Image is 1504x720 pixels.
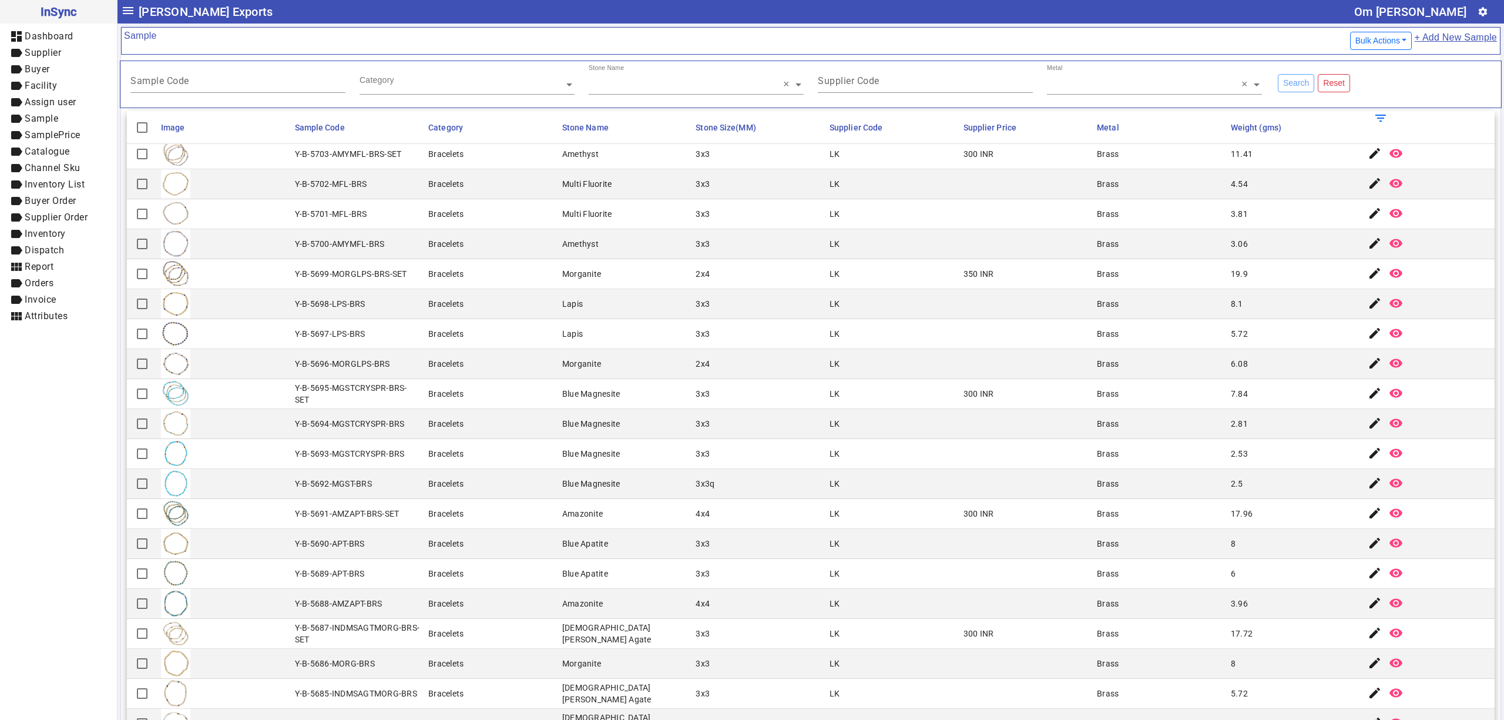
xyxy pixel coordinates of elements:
[1097,418,1119,430] div: Brass
[9,276,23,290] mat-icon: label
[830,238,840,250] div: LK
[696,598,710,610] div: 4x4
[1097,268,1119,280] div: Brass
[25,113,58,124] span: Sample
[1389,326,1403,340] mat-icon: remove_red_eye
[1389,686,1403,700] mat-icon: remove_red_eye
[696,568,710,580] div: 3x3
[1231,568,1236,580] div: 6
[161,589,190,618] img: 6a3e0719-be25-49eb-b768-388592320e24
[830,388,840,400] div: LK
[161,499,190,528] img: 53c94c63-d51d-413b-bf3c-159fa516174d
[1368,326,1382,340] mat-icon: edit
[696,123,756,132] span: Stone Size(MM)
[562,268,601,280] div: Morganite
[1231,658,1236,669] div: 8
[428,238,464,250] div: Bracelets
[562,538,608,550] div: Blue Apatite
[1318,74,1350,92] button: Reset
[295,478,372,490] div: Y-B-5692-MGST-BRS
[696,478,714,490] div: 3x3q
[1231,268,1248,280] div: 19.9
[1097,298,1119,310] div: Brass
[1389,266,1403,280] mat-icon: remove_red_eye
[428,568,464,580] div: Bracelets
[295,358,390,370] div: Y-B-5696-MORGLPS-BRS
[1231,538,1236,550] div: 8
[830,658,840,669] div: LK
[9,178,23,192] mat-icon: label
[1097,328,1119,340] div: Brass
[1368,386,1382,400] mat-icon: edit
[1097,658,1119,669] div: Brass
[1389,206,1403,220] mat-icon: remove_red_eye
[562,682,689,705] div: [DEMOGRAPHIC_DATA] [PERSON_NAME] Agate
[696,328,710,340] div: 3x3
[139,2,273,21] span: [PERSON_NAME] Exports
[1231,123,1281,132] span: Weight (gms)
[428,628,464,639] div: Bracelets
[562,448,620,460] div: Blue Magnesite
[1231,238,1248,250] div: 3.06
[830,123,882,132] span: Supplier Code
[295,148,402,160] div: Y-B-5703-AMYMFL-BRS-SET
[1231,328,1248,340] div: 5.72
[428,538,464,550] div: Bracelets
[1389,476,1403,490] mat-icon: remove_red_eye
[9,260,23,274] mat-icon: view_module
[121,4,135,18] mat-icon: menu
[1368,236,1382,250] mat-icon: edit
[562,658,601,669] div: Morganite
[25,310,68,322] span: Attributes
[830,268,840,280] div: LK
[1047,63,1063,72] div: Metal
[696,388,710,400] div: 3x3
[1389,236,1403,250] mat-icon: remove_red_eye
[1097,178,1119,190] div: Brass
[1097,123,1119,132] span: Metal
[562,208,612,220] div: Multi Fluorite
[1368,476,1382,490] mat-icon: edit
[9,46,23,60] mat-icon: label
[295,208,367,220] div: Y-B-5701-MFL-BRS
[830,298,840,310] div: LK
[1389,656,1403,670] mat-icon: remove_red_eye
[1231,178,1248,190] div: 4.54
[830,508,840,520] div: LK
[1368,176,1382,190] mat-icon: edit
[25,228,66,239] span: Inventory
[9,62,23,76] mat-icon: label
[1478,6,1488,17] mat-icon: settings
[696,358,710,370] div: 2x4
[562,598,603,610] div: Amazonite
[963,388,994,400] div: 300 INR
[428,208,464,220] div: Bracelets
[1097,238,1119,250] div: Brass
[1231,628,1253,639] div: 17.72
[562,148,599,160] div: Amethyst
[9,2,108,21] span: InSync
[428,178,464,190] div: Bracelets
[295,268,407,280] div: Y-B-5699-MORGLPS-BRS-SET
[25,63,50,75] span: Buyer
[161,379,190,408] img: 9883932b-5ab3-42a4-b1ba-2d223a74f68e
[1389,506,1403,520] mat-icon: remove_red_eye
[161,349,190,379] img: 3c78bd43-2d62-4448-a479-11cceac7746c
[295,123,345,132] span: Sample Code
[562,478,620,490] div: Blue Magnesite
[1231,478,1243,490] div: 2.5
[696,628,710,639] div: 3x3
[428,388,464,400] div: Bracelets
[428,148,464,160] div: Bracelets
[161,289,190,319] img: 380ca7f6-e187-415c-b596-e38767393304
[1231,208,1248,220] div: 3.81
[1368,356,1382,370] mat-icon: edit
[130,75,189,86] mat-label: Sample Code
[1389,446,1403,460] mat-icon: remove_red_eye
[1368,416,1382,430] mat-icon: edit
[830,208,840,220] div: LK
[161,529,190,558] img: d16cd706-ec1e-414a-a852-43f21ccb1085
[428,328,464,340] div: Bracelets
[1389,566,1403,580] mat-icon: remove_red_eye
[830,358,840,370] div: LK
